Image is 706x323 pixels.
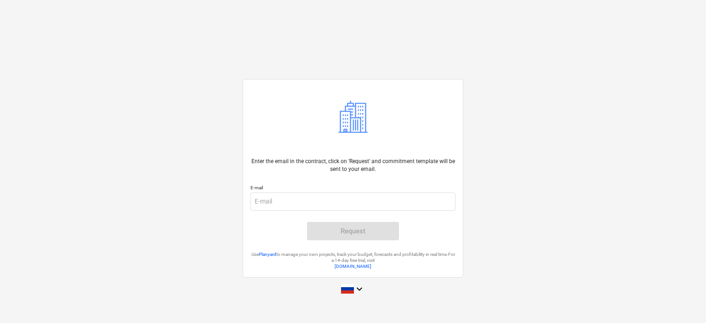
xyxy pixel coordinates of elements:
p: E-mail [251,185,455,193]
i: keyboard_arrow_down [354,283,365,295]
p: Enter the email in the contract, click on 'Request' and commitment template will be sent to your ... [251,158,455,173]
a: [DOMAIN_NAME] [335,264,371,269]
p: Use to manage your own projects, track your budget, forecasts and profitability in real time. For... [251,251,455,264]
a: Planyard [259,252,276,257]
input: E-mail [251,193,455,211]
